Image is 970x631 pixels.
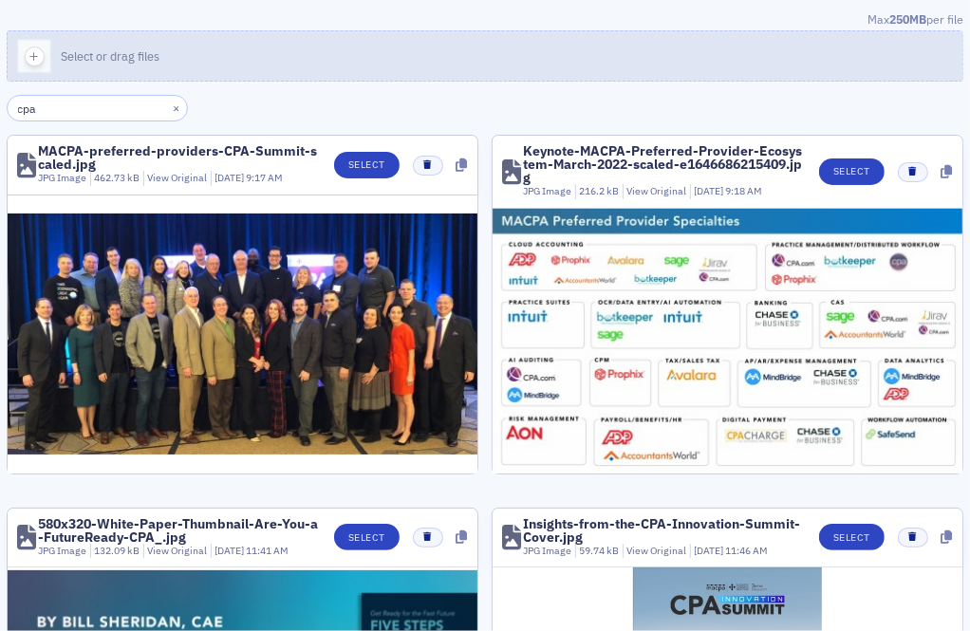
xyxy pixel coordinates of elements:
div: 462.73 kB [90,171,140,186]
div: JPG Image [38,171,86,186]
span: 11:41 AM [246,544,289,557]
div: MACPA-preferred-providers-CPA-Summit-scaled.jpg [38,144,321,171]
div: JPG Image [38,544,86,559]
div: 132.09 kB [90,544,140,559]
div: Insights-from-the-CPA-Innovation-Summit-Cover.jpg [523,517,806,544]
div: 580x320-White-Paper-Thumbnail-Are-You-a-FutureReady-CPA_.jpg [38,517,321,544]
span: 11:46 AM [725,544,768,557]
div: JPG Image [523,184,571,199]
span: Select or drag files [61,48,159,64]
button: Select [334,524,400,550]
span: 250MB [889,11,926,27]
div: JPG Image [523,544,571,559]
button: × [168,100,185,117]
span: [DATE] [694,184,725,197]
span: [DATE] [694,544,725,557]
button: Select [334,152,400,178]
button: Select [819,158,885,185]
span: 9:17 AM [246,171,283,184]
div: Max per file [7,10,963,31]
button: Select [819,524,885,550]
div: 216.2 kB [575,184,620,199]
a: View Original [626,544,686,557]
a: View Original [147,544,207,557]
span: [DATE] [215,171,246,184]
a: View Original [147,171,207,184]
div: Keynote-MACPA-Preferred-Provider-Ecosystem-March-2022-scaled-e1646686215409.jpg [523,144,806,184]
span: 9:18 AM [725,184,762,197]
a: View Original [626,184,686,197]
input: Search… [7,95,188,121]
span: [DATE] [215,544,246,557]
button: Select or drag files [7,30,963,82]
div: 59.74 kB [575,544,620,559]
